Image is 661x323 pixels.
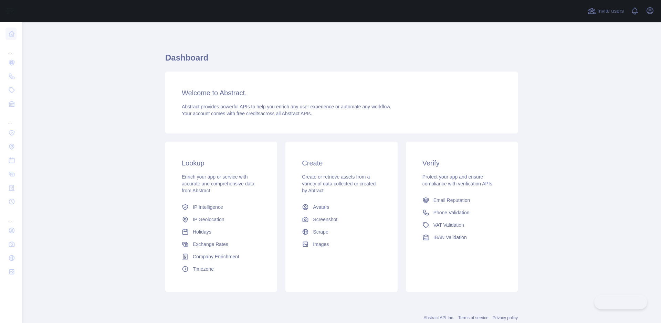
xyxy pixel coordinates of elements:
a: Email Reputation [420,194,504,206]
span: VAT Validation [433,222,464,228]
span: Email Reputation [433,197,470,204]
span: free credits [237,111,260,116]
h1: Dashboard [165,52,518,69]
h3: Lookup [182,158,261,168]
span: Holidays [193,228,211,235]
a: Screenshot [299,213,384,226]
span: Enrich your app or service with accurate and comprehensive data from Abstract [182,174,254,193]
span: Timezone [193,266,214,272]
div: ... [6,209,17,223]
a: IP Geolocation [179,213,263,226]
span: Create or retrieve assets from a variety of data collected or created by Abtract [302,174,376,193]
a: Scrape [299,226,384,238]
a: Exchange Rates [179,238,263,250]
span: Phone Validation [433,209,470,216]
a: Terms of service [458,315,488,320]
span: Avatars [313,204,329,211]
a: Images [299,238,384,250]
a: IBAN Validation [420,231,504,244]
h3: Create [302,158,381,168]
span: Your account comes with across all Abstract APIs. [182,111,312,116]
a: Phone Validation [420,206,504,219]
a: Privacy policy [493,315,518,320]
span: Protect your app and ensure compliance with verification APIs [422,174,492,186]
a: VAT Validation [420,219,504,231]
h3: Verify [422,158,501,168]
span: Exchange Rates [193,241,228,248]
span: Scrape [313,228,328,235]
a: Timezone [179,263,263,275]
a: Company Enrichment [179,250,263,263]
span: Images [313,241,329,248]
span: IP Intelligence [193,204,223,211]
span: IBAN Validation [433,234,467,241]
span: IP Geolocation [193,216,224,223]
iframe: Toggle Customer Support [594,295,647,309]
div: ... [6,41,17,55]
span: Invite users [597,7,624,15]
span: Abstract provides powerful APIs to help you enrich any user experience or automate any workflow. [182,104,391,109]
span: Company Enrichment [193,253,239,260]
h3: Welcome to Abstract. [182,88,501,98]
a: Avatars [299,201,384,213]
a: Abstract API Inc. [424,315,454,320]
a: Holidays [179,226,263,238]
button: Invite users [586,6,625,17]
div: ... [6,111,17,125]
a: IP Intelligence [179,201,263,213]
span: Screenshot [313,216,337,223]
